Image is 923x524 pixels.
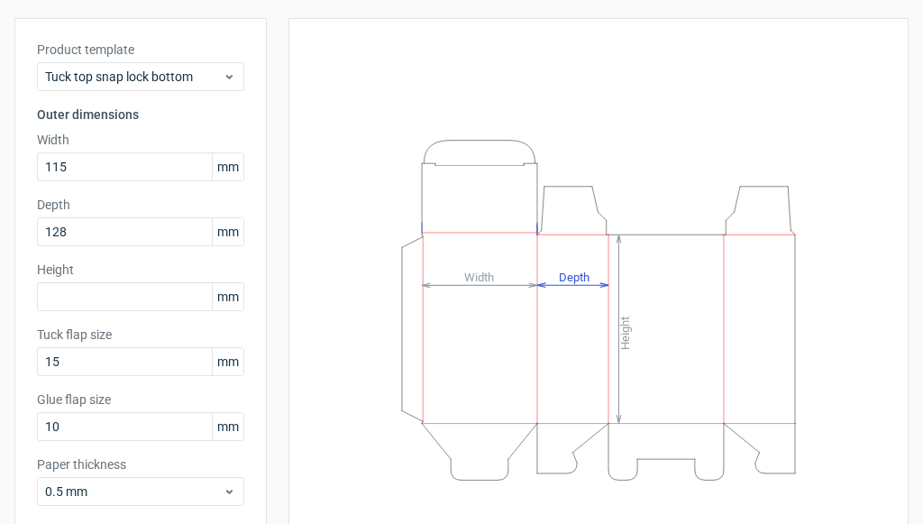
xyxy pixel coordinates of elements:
[37,41,244,59] label: Product template
[212,348,243,375] span: mm
[464,270,494,283] tspan: Width
[37,196,244,214] label: Depth
[212,413,243,440] span: mm
[45,483,223,501] span: 0.5 mm
[37,391,244,409] label: Glue flap size
[212,218,243,245] span: mm
[212,283,243,310] span: mm
[37,106,244,124] h3: Outer dimensions
[45,68,223,86] span: Tuck top snap lock bottom
[37,326,244,344] label: Tuck flap size
[618,316,632,349] tspan: Height
[212,153,243,180] span: mm
[559,270,589,283] tspan: Depth
[37,261,244,279] label: Height
[37,131,244,149] label: Width
[37,455,244,473] label: Paper thickness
